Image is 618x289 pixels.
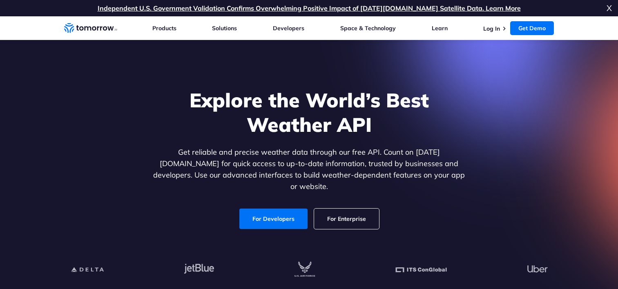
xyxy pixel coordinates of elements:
[273,24,304,32] a: Developers
[340,24,396,32] a: Space & Technology
[98,4,521,12] a: Independent U.S. Government Validation Confirms Overwhelming Positive Impact of [DATE][DOMAIN_NAM...
[314,209,379,229] a: For Enterprise
[152,24,176,32] a: Products
[239,209,308,229] a: For Developers
[212,24,237,32] a: Solutions
[64,22,117,34] a: Home link
[432,24,448,32] a: Learn
[483,25,500,32] a: Log In
[152,88,467,137] h1: Explore the World’s Best Weather API
[510,21,554,35] a: Get Demo
[152,147,467,192] p: Get reliable and precise weather data through our free API. Count on [DATE][DOMAIN_NAME] for quic...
